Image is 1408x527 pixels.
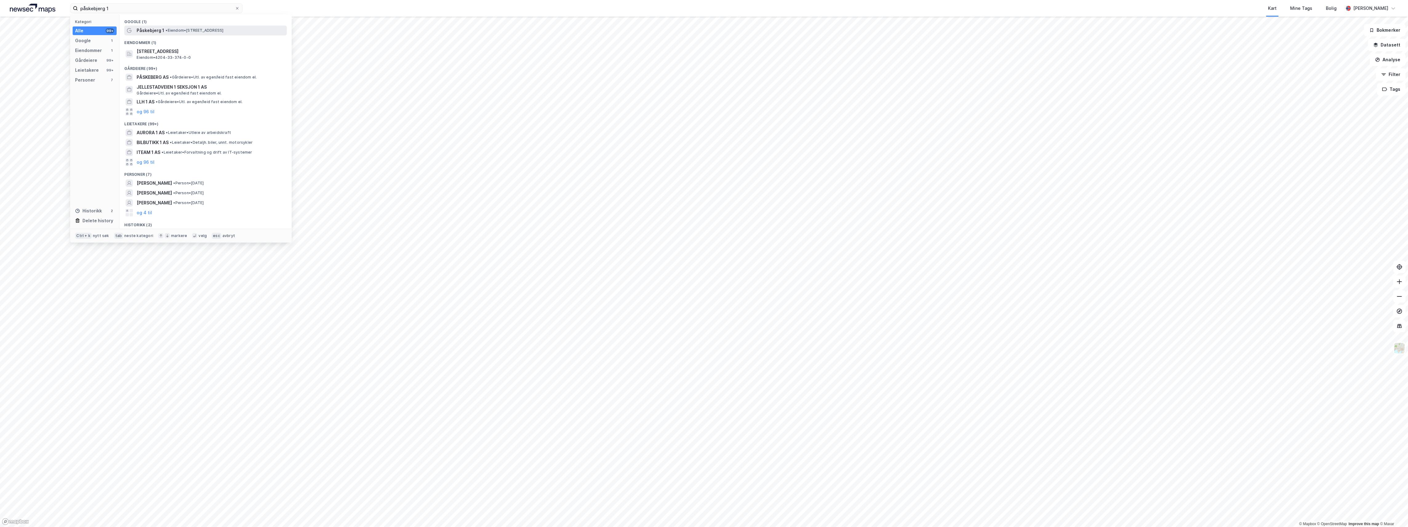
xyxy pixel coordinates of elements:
span: [PERSON_NAME] [137,179,172,187]
a: Improve this map [1349,522,1379,526]
span: AURORA 1 AS [137,129,165,136]
span: • [166,130,168,135]
div: Gårdeiere [75,57,97,64]
div: esc [212,233,221,239]
div: neste kategori [124,233,153,238]
span: Gårdeiere • Utl. av egen/leid fast eiendom el. [137,91,222,96]
div: Personer (7) [119,167,292,178]
div: nytt søk [93,233,109,238]
div: tab [114,233,123,239]
span: JELLESTADVEIEN 1 SEKSJON 1 AS [137,83,284,91]
span: [PERSON_NAME] [137,199,172,207]
div: Kategori [75,19,117,24]
div: Ctrl + k [75,233,92,239]
span: Person • [DATE] [173,181,204,186]
button: og 4 til [137,209,152,216]
span: ITEAM 1 AS [137,149,160,156]
span: [STREET_ADDRESS] [137,48,284,55]
span: Leietaker • Utleie av arbeidskraft [166,130,231,135]
div: Historikk [75,207,102,215]
img: Z [1394,342,1405,354]
div: 99+ [106,68,114,73]
span: Eiendom • 4204-33-374-0-0 [137,55,191,60]
div: Personer [75,76,95,84]
div: Mine Tags [1290,5,1312,12]
span: BILBUTIKK 1 AS [137,139,169,146]
div: 2 [109,208,114,213]
div: Eiendommer [75,47,102,54]
span: • [166,28,167,33]
div: Leietakere (99+) [119,117,292,128]
iframe: Chat Widget [1377,497,1408,527]
span: Person • [DATE] [173,200,204,205]
div: Historikk (2) [119,218,292,229]
div: Delete history [82,217,113,224]
a: Mapbox homepage [2,518,29,525]
div: [PERSON_NAME] [1353,5,1388,12]
button: og 96 til [137,159,154,166]
button: Tags [1377,83,1406,95]
button: og 96 til [137,108,154,115]
div: Eiendommer (1) [119,35,292,46]
span: • [173,200,175,205]
span: Person • [DATE] [173,191,204,195]
span: • [173,181,175,185]
img: logo.a4113a55bc3d86da70a041830d287a7e.svg [10,4,55,13]
span: Leietaker • Forvaltning og drift av IT-systemer [162,150,252,155]
button: Datasett [1368,39,1406,51]
span: Gårdeiere • Utl. av egen/leid fast eiendom el. [156,99,242,104]
div: Bolig [1326,5,1337,12]
div: avbryt [222,233,235,238]
span: Leietaker • Detaljh. biler, unnt. motorsykler [170,140,253,145]
span: • [170,75,172,79]
span: [PERSON_NAME] [137,189,172,197]
span: LLH 1 AS [137,98,154,106]
button: Analyse [1370,54,1406,66]
a: OpenStreetMap [1317,522,1347,526]
div: 1 [109,38,114,43]
div: Alle [75,27,83,34]
span: Gårdeiere • Utl. av egen/leid fast eiendom el. [170,75,257,80]
div: 7 [109,78,114,82]
input: Søk på adresse, matrikkel, gårdeiere, leietakere eller personer [78,4,235,13]
span: • [173,191,175,195]
span: Påskebjerg 1 [137,27,164,34]
div: Gårdeiere (99+) [119,61,292,72]
button: Filter [1376,68,1406,81]
span: Eiendom • [STREET_ADDRESS] [166,28,223,33]
span: PÅSKEBERG AS [137,74,169,81]
a: Mapbox [1299,522,1316,526]
div: Kontrollprogram for chat [1377,497,1408,527]
div: 99+ [106,28,114,33]
button: Bokmerker [1364,24,1406,36]
div: Kart [1268,5,1277,12]
div: Leietakere [75,66,99,74]
span: • [170,140,172,145]
span: • [156,99,158,104]
div: velg [198,233,207,238]
div: Google [75,37,91,44]
div: Google (1) [119,14,292,26]
div: 1 [109,48,114,53]
span: • [162,150,163,155]
div: 99+ [106,58,114,63]
div: markere [171,233,187,238]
